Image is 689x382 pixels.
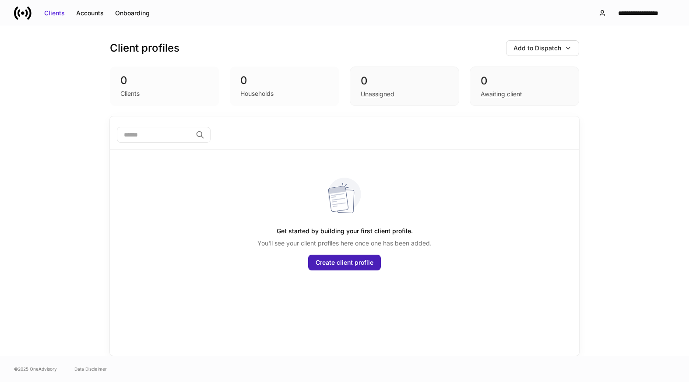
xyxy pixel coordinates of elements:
[76,9,104,18] div: Accounts
[350,67,459,106] div: 0Unassigned
[74,365,107,372] a: Data Disclaimer
[308,255,381,270] button: Create client profile
[513,44,561,53] div: Add to Dispatch
[361,90,394,98] div: Unassigned
[277,223,413,239] h5: Get started by building your first client profile.
[481,74,568,88] div: 0
[70,6,109,20] button: Accounts
[120,89,140,98] div: Clients
[39,6,70,20] button: Clients
[240,89,274,98] div: Households
[109,6,155,20] button: Onboarding
[316,258,373,267] div: Create client profile
[481,90,522,98] div: Awaiting client
[506,40,579,56] button: Add to Dispatch
[257,239,432,248] p: You'll see your client profiles here once one has been added.
[240,74,329,88] div: 0
[470,67,579,106] div: 0Awaiting client
[14,365,57,372] span: © 2025 OneAdvisory
[115,9,150,18] div: Onboarding
[44,9,65,18] div: Clients
[120,74,209,88] div: 0
[110,41,179,55] h3: Client profiles
[361,74,448,88] div: 0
